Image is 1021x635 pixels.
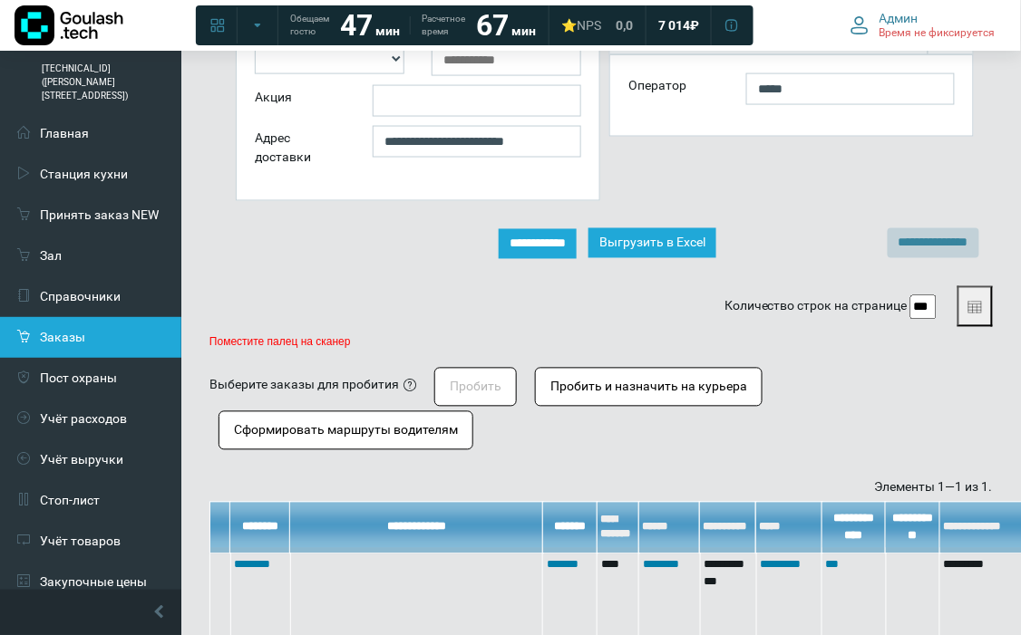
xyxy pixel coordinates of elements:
strong: 67 [476,8,509,43]
a: ⭐NPS 0,0 [550,9,644,42]
button: Сформировать маршруты водителям [219,411,473,450]
a: Обещаем гостю 47 мин Расчетное время 67 мин [279,9,547,42]
strong: 47 [340,8,373,43]
span: 0,0 [616,17,633,34]
span: мин [511,24,536,38]
a: 7 014 ₽ [647,9,710,42]
div: ⭐ [561,17,601,34]
div: Выберите заказы для пробития [209,376,399,395]
button: Пробить [434,368,517,407]
img: Логотип компании Goulash.tech [15,5,123,45]
span: мин [375,24,400,38]
label: Оператор [628,76,686,95]
span: Время не фиксируется [880,26,996,41]
span: Админ [880,10,919,26]
span: 7 014 [658,17,690,34]
div: Акция [241,85,359,117]
label: Количество строк на странице [724,297,908,316]
span: ₽ [690,17,699,34]
span: Расчетное время [422,13,465,38]
p: Поместите палец на сканер [209,336,993,349]
button: Админ Время не фиксируется [840,6,1006,44]
div: Элементы 1—1 из 1. [209,478,993,497]
button: Пробить и назначить на курьера [535,368,763,407]
: Выгрузить в Excel [588,228,716,258]
span: Обещаем гостю [290,13,329,38]
div: Адрес доставки [241,126,359,173]
span: NPS [577,18,601,33]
